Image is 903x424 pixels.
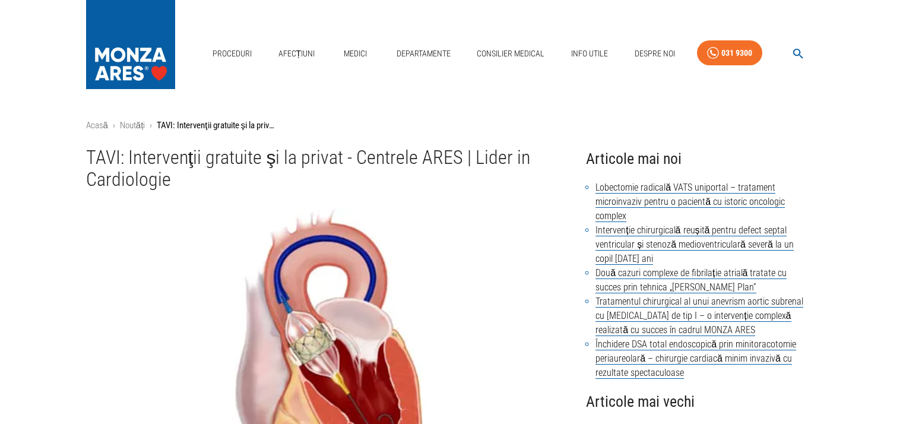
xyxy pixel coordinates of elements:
[595,267,787,293] a: Două cazuri complexe de fibrilație atrială tratate cu succes prin tehnica „[PERSON_NAME] Plan”
[86,147,568,191] h1: TAVI: Intervenţii gratuite şi la privat - Centrele ARES | Lider in Cardiologie
[392,42,455,66] a: Departamente
[86,120,108,131] a: Acasă
[274,42,320,66] a: Afecțiuni
[120,120,145,131] a: Noutăți
[721,46,752,61] div: 031 9300
[595,338,796,379] a: Închidere DSA total endoscopică prin minitoracotomie periaureolară – chirurgie cardiacă minim inv...
[595,224,794,265] a: Intervenție chirurgicală reușită pentru defect septal ventricular și stenoză medioventriculară se...
[586,390,817,414] h4: Articole mai vechi
[157,119,275,132] p: TAVI: Intervenţii gratuite şi la privat - Centrele ARES | Lider in Cardiologie
[150,119,152,132] li: ›
[595,182,785,222] a: Lobectomie radicală VATS uniportal – tratament microinvaziv pentru o pacientă cu istoric oncologi...
[113,119,115,132] li: ›
[472,42,549,66] a: Consilier Medical
[337,42,375,66] a: Medici
[630,42,680,66] a: Despre Noi
[697,40,762,66] a: 031 9300
[86,119,818,132] nav: breadcrumb
[208,42,256,66] a: Proceduri
[586,147,817,171] h4: Articole mai noi
[595,296,803,336] a: Tratamentul chirurgical al unui anevrism aortic subrenal cu [MEDICAL_DATA] de tip I – o intervenț...
[566,42,613,66] a: Info Utile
